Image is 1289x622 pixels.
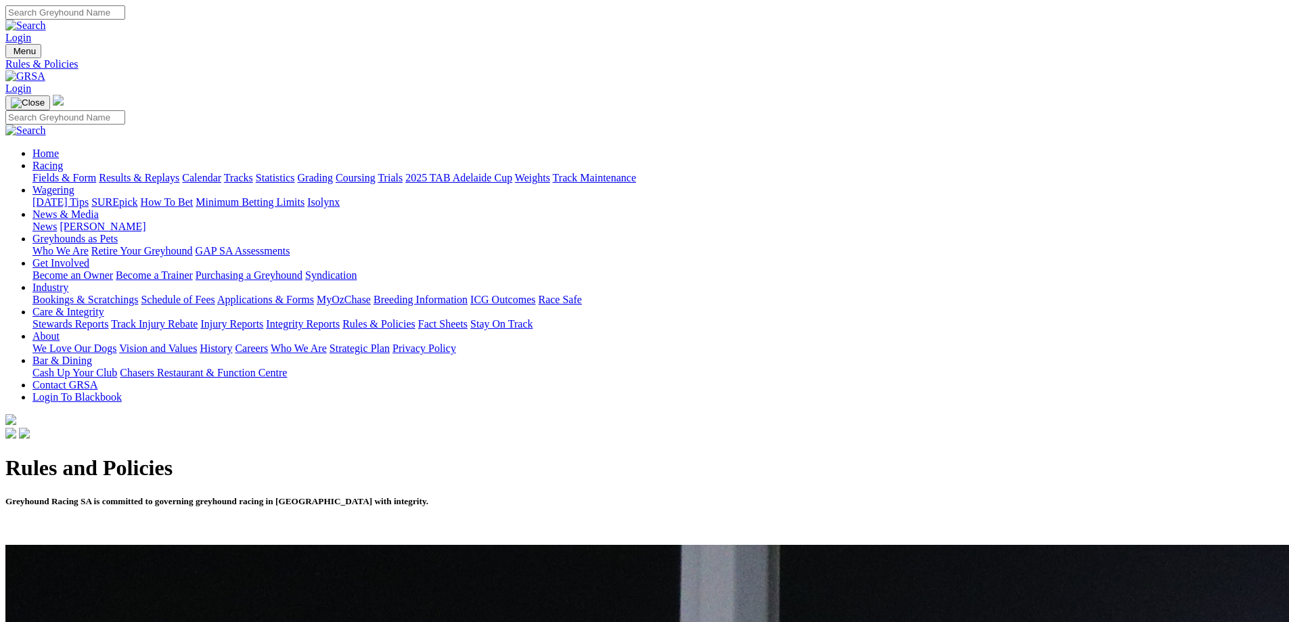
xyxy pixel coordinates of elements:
img: logo-grsa-white.png [5,414,16,425]
a: Get Involved [32,257,89,269]
a: Stewards Reports [32,318,108,330]
a: Greyhounds as Pets [32,233,118,244]
a: [DATE] Tips [32,196,89,208]
a: SUREpick [91,196,137,208]
a: Breeding Information [374,294,468,305]
a: [PERSON_NAME] [60,221,145,232]
a: Statistics [256,172,295,183]
a: Syndication [305,269,357,281]
a: Track Injury Rebate [111,318,198,330]
a: Contact GRSA [32,379,97,391]
a: Tracks [224,172,253,183]
div: About [32,342,1284,355]
a: Home [32,148,59,159]
a: 2025 TAB Adelaide Cup [405,172,512,183]
a: Vision and Values [119,342,197,354]
a: Injury Reports [200,318,263,330]
button: Toggle navigation [5,95,50,110]
a: Wagering [32,184,74,196]
a: Who We Are [32,245,89,257]
a: Isolynx [307,196,340,208]
a: Careers [235,342,268,354]
a: Weights [515,172,550,183]
div: Wagering [32,196,1284,208]
a: Track Maintenance [553,172,636,183]
a: Grading [298,172,333,183]
a: Retire Your Greyhound [91,245,193,257]
a: GAP SA Assessments [196,245,290,257]
a: Who We Are [271,342,327,354]
a: Rules & Policies [342,318,415,330]
img: Search [5,125,46,137]
h1: Rules and Policies [5,456,1284,481]
div: Industry [32,294,1284,306]
a: Login [5,83,31,94]
a: Stay On Track [470,318,533,330]
a: We Love Our Dogs [32,342,116,354]
a: Fields & Form [32,172,96,183]
span: Menu [14,46,36,56]
a: Race Safe [538,294,581,305]
a: ICG Outcomes [470,294,535,305]
a: Bar & Dining [32,355,92,366]
div: Greyhounds as Pets [32,245,1284,257]
a: How To Bet [141,196,194,208]
a: About [32,330,60,342]
a: Become a Trainer [116,269,193,281]
input: Search [5,110,125,125]
a: Schedule of Fees [141,294,214,305]
img: Search [5,20,46,32]
a: Coursing [336,172,376,183]
div: Racing [32,172,1284,184]
a: Become an Owner [32,269,113,281]
a: Cash Up Your Club [32,367,117,378]
a: Rules & Policies [5,58,1284,70]
a: Purchasing a Greyhound [196,269,302,281]
img: GRSA [5,70,45,83]
a: Privacy Policy [392,342,456,354]
h5: Greyhound Racing SA is committed to governing greyhound racing in [GEOGRAPHIC_DATA] with integrity. [5,496,1284,507]
img: logo-grsa-white.png [53,95,64,106]
div: Get Involved [32,269,1284,282]
div: Care & Integrity [32,318,1284,330]
a: MyOzChase [317,294,371,305]
a: Industry [32,282,68,293]
a: Bookings & Scratchings [32,294,138,305]
a: Calendar [182,172,221,183]
div: News & Media [32,221,1284,233]
a: Applications & Forms [217,294,314,305]
img: twitter.svg [19,428,30,439]
button: Toggle navigation [5,44,41,58]
a: News [32,221,57,232]
a: Login To Blackbook [32,391,122,403]
div: Bar & Dining [32,367,1284,379]
a: Integrity Reports [266,318,340,330]
a: Login [5,32,31,43]
a: Chasers Restaurant & Function Centre [120,367,287,378]
a: Racing [32,160,63,171]
a: Strategic Plan [330,342,390,354]
img: Close [11,97,45,108]
img: facebook.svg [5,428,16,439]
a: Results & Replays [99,172,179,183]
input: Search [5,5,125,20]
a: News & Media [32,208,99,220]
a: Fact Sheets [418,318,468,330]
a: History [200,342,232,354]
a: Care & Integrity [32,306,104,317]
a: Trials [378,172,403,183]
a: Minimum Betting Limits [196,196,304,208]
